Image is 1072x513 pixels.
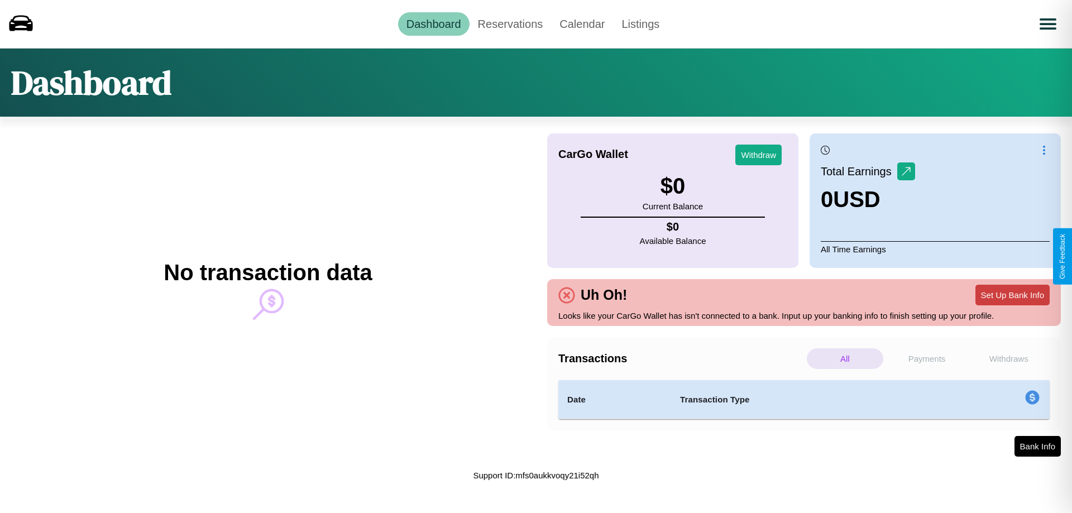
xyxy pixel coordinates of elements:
h4: Transactions [558,352,804,365]
h2: No transaction data [164,260,372,285]
div: Give Feedback [1059,234,1066,279]
a: Dashboard [398,12,470,36]
a: Calendar [551,12,613,36]
button: Set Up Bank Info [975,285,1050,305]
p: Current Balance [643,199,703,214]
p: Looks like your CarGo Wallet has isn't connected to a bank. Input up your banking info to finish ... [558,308,1050,323]
p: Support ID: mfs0aukkvoqy21i52qh [473,468,599,483]
h4: CarGo Wallet [558,148,628,161]
h4: $ 0 [640,220,706,233]
h3: $ 0 [643,174,703,199]
a: Listings [613,12,668,36]
h4: Date [567,393,662,406]
p: All Time Earnings [821,241,1050,257]
p: Available Balance [640,233,706,248]
button: Open menu [1032,8,1064,40]
h4: Transaction Type [680,393,934,406]
p: All [807,348,883,369]
h1: Dashboard [11,60,171,106]
p: Total Earnings [821,161,897,181]
button: Bank Info [1014,436,1061,457]
a: Reservations [470,12,552,36]
h4: Uh Oh! [575,287,633,303]
p: Payments [889,348,965,369]
table: simple table [558,380,1050,419]
button: Withdraw [735,145,782,165]
p: Withdraws [970,348,1047,369]
h3: 0 USD [821,187,915,212]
